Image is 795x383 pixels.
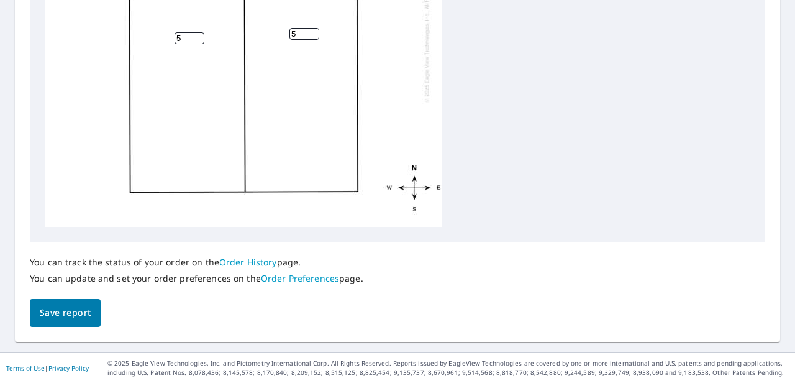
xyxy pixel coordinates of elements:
[219,256,277,268] a: Order History
[40,305,91,321] span: Save report
[6,364,45,372] a: Terms of Use
[30,273,363,284] p: You can update and set your order preferences on the page.
[107,359,789,377] p: © 2025 Eagle View Technologies, Inc. and Pictometry International Corp. All Rights Reserved. Repo...
[48,364,89,372] a: Privacy Policy
[30,299,101,327] button: Save report
[30,257,363,268] p: You can track the status of your order on the page.
[6,364,89,372] p: |
[261,272,339,284] a: Order Preferences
